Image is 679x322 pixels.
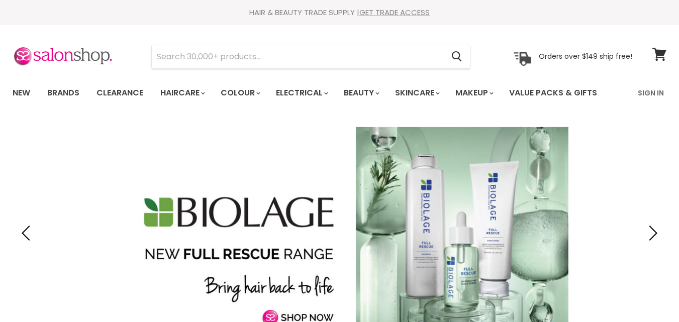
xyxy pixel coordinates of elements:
[152,45,443,68] input: Search
[539,52,632,61] p: Orders over $149 ship free!
[387,82,446,103] a: Skincare
[213,82,266,103] a: Colour
[443,45,470,68] button: Search
[153,82,211,103] a: Haircare
[151,45,470,69] form: Product
[40,82,87,103] a: Brands
[448,82,500,103] a: Makeup
[502,82,605,103] a: Value Packs & Gifts
[5,82,38,103] a: New
[632,82,670,103] a: Sign In
[5,78,618,108] ul: Main menu
[18,223,38,243] button: Previous
[336,82,385,103] a: Beauty
[359,7,430,18] a: GET TRADE ACCESS
[641,223,661,243] button: Next
[268,82,334,103] a: Electrical
[89,82,151,103] a: Clearance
